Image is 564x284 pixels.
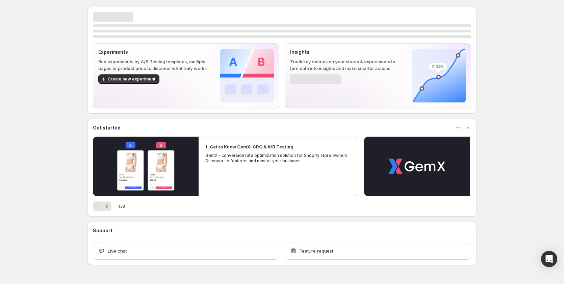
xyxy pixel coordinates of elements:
[93,227,112,234] h3: Support
[118,203,125,210] span: 1 / 2
[98,49,209,55] p: Experiments
[98,58,209,72] p: Run experiments by A/B Testing templates, multiple pages or product price to discover what truly ...
[541,251,557,267] div: Open Intercom Messenger
[108,76,155,82] span: Create new experiment
[93,137,199,196] button: Play video
[98,74,159,84] button: Create new experiment
[102,202,111,211] button: Next
[220,49,274,102] img: Experiments
[93,202,111,211] nav: Pagination
[93,124,121,131] h3: Get started
[290,49,401,55] p: Insights
[290,58,401,72] p: Track key metrics on your stores & experiments to turn data into insights and make smarter actions
[300,247,333,254] span: Feature request
[108,247,127,254] span: Live chat
[205,153,351,164] p: GemX - conversion rate optimization solution for Shopify store owners. Discover its features and ...
[364,137,470,196] button: Play video
[205,143,293,150] h2: 1. Get to Know GemX: CRO & A/B Testing
[412,49,466,102] img: Insights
